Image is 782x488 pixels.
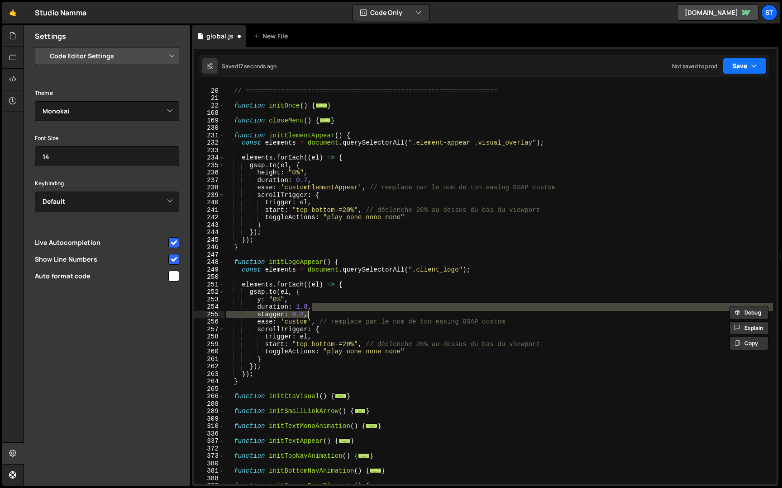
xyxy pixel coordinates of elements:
div: 289 [194,408,224,415]
div: 169 [194,117,224,125]
div: 239 [194,192,224,199]
div: 266 [194,393,224,400]
label: Font Size [35,134,58,143]
div: 261 [194,356,224,363]
div: 373 [194,452,224,460]
div: 233 [194,147,224,155]
div: 254 [194,303,224,311]
div: Saved [222,62,277,70]
div: 237 [194,177,224,184]
div: 235 [194,162,224,169]
span: Live Autocompletion [35,238,167,247]
div: 243 [194,221,224,229]
button: Copy [730,337,768,350]
div: 234 [194,154,224,162]
div: 255 [194,311,224,319]
div: 288 [194,400,224,408]
span: ... [354,408,366,413]
div: 310 [194,422,224,430]
span: ... [370,468,381,473]
div: 264 [194,378,224,385]
div: 240 [194,199,224,206]
div: 246 [194,244,224,251]
div: 381 [194,467,224,475]
label: Theme [35,89,53,98]
span: ... [319,117,331,122]
div: 168 [194,109,224,117]
div: 249 [194,266,224,274]
div: 260 [194,348,224,356]
div: 232 [194,139,224,147]
label: Keybinding [35,179,64,188]
div: global.js [206,32,234,41]
div: 250 [194,273,224,281]
div: 241 [194,206,224,214]
div: 236 [194,169,224,177]
span: ... [315,103,327,108]
div: 336 [194,430,224,438]
span: Auto format code [35,272,167,281]
button: Explain [730,321,768,335]
div: 388 [194,475,224,483]
button: Debug [730,306,768,319]
button: Save [723,58,767,74]
span: ... [366,423,377,428]
h2: Settings [35,31,66,41]
div: 380 [194,460,224,468]
div: 244 [194,229,224,236]
button: Code Only [353,5,429,21]
div: 21 [194,94,224,102]
div: Studio Namma [35,7,86,18]
div: 230 [194,124,224,132]
div: 253 [194,296,224,304]
div: 337 [194,437,224,445]
div: 259 [194,341,224,348]
div: 248 [194,258,224,266]
span: ... [339,438,350,443]
div: 20 [194,87,224,95]
div: 22 [194,102,224,110]
div: 245 [194,236,224,244]
a: St [761,5,777,21]
a: 🤙 [2,2,24,23]
div: 17 seconds ago [238,62,277,70]
div: 309 [194,415,224,423]
div: Not saved to prod [672,62,717,70]
div: 238 [194,184,224,192]
span: Show Line Numbers [35,255,167,264]
div: 263 [194,371,224,378]
span: ... [335,394,347,399]
div: 258 [194,333,224,341]
div: 257 [194,326,224,333]
a: [DOMAIN_NAME] [677,5,758,21]
div: 242 [194,214,224,221]
span: ... [358,453,370,458]
div: 372 [194,445,224,453]
div: 256 [194,318,224,326]
div: New File [253,32,291,41]
div: 252 [194,288,224,296]
div: 251 [194,281,224,289]
div: 265 [194,385,224,393]
div: 247 [194,251,224,259]
div: 262 [194,363,224,371]
div: 231 [194,132,224,140]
